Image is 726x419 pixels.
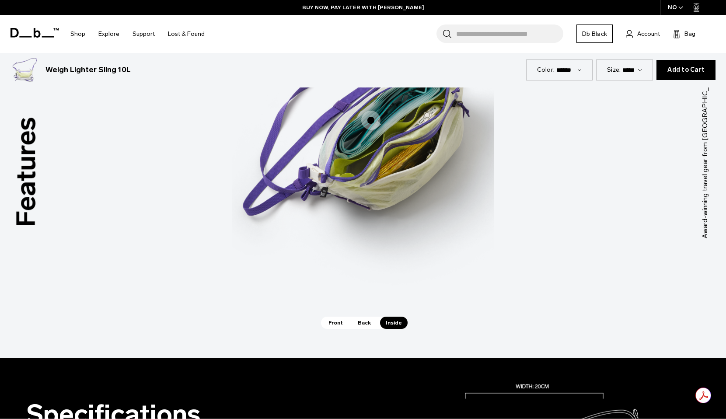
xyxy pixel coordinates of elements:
[64,15,211,53] nav: Main Navigation
[576,24,613,43] a: Db Black
[673,28,695,39] button: Bag
[380,317,408,329] span: Inside
[667,66,705,73] span: Add to Cart
[626,28,660,39] a: Account
[70,18,85,49] a: Shop
[323,317,349,329] span: Front
[684,29,695,38] span: Bag
[302,3,424,11] a: BUY NOW, PAY LATER WITH [PERSON_NAME]
[607,65,621,74] label: Size:
[656,60,716,80] button: Add to Cart
[10,56,38,84] img: Weigh_Lighter_Sling_10L_1.png
[537,65,555,74] label: Color:
[133,18,155,49] a: Support
[168,18,205,49] a: Lost & Found
[6,117,46,227] h3: Features
[98,18,119,49] a: Explore
[352,317,377,329] span: Back
[45,64,131,76] h3: Weigh Lighter Sling 10L
[637,29,660,38] span: Account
